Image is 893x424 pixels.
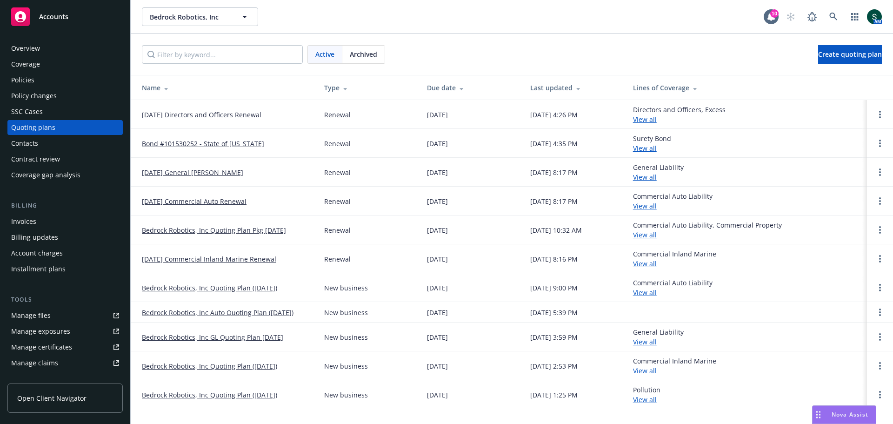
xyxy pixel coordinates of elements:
div: [DATE] [427,283,448,293]
div: Commercial Auto Liability [633,278,713,297]
a: Policy changes [7,88,123,103]
a: Invoices [7,214,123,229]
a: [DATE] Directors and Officers Renewal [142,110,261,120]
div: New business [324,390,368,400]
a: SSC Cases [7,104,123,119]
a: Bedrock Robotics, Inc Quoting Plan Pkg [DATE] [142,225,286,235]
a: View all [633,259,657,268]
div: Type [324,83,412,93]
div: New business [324,283,368,293]
div: Account charges [11,246,63,261]
a: Quoting plans [7,120,123,135]
a: Installment plans [7,262,123,276]
a: View all [633,202,657,210]
div: Due date [427,83,515,93]
a: Open options [874,224,886,236]
div: [DATE] [427,225,448,235]
div: [DATE] [427,308,448,317]
div: Commercial Auto Liability, Commercial Property [633,220,782,240]
a: Open options [874,253,886,264]
div: Last updated [530,83,618,93]
span: Nova Assist [832,411,868,418]
div: [DATE] [427,332,448,342]
a: View all [633,144,657,153]
a: Policies [7,73,123,87]
div: Manage BORs [11,371,55,386]
div: General Liability [633,162,684,182]
a: Report a Bug [803,7,821,26]
a: [DATE] General [PERSON_NAME] [142,168,243,177]
div: [DATE] 1:25 PM [530,390,578,400]
a: View all [633,337,657,346]
span: Open Client Navigator [17,393,87,403]
div: New business [324,308,368,317]
a: Open options [874,138,886,149]
a: Bedrock Robotics, Inc Quoting Plan ([DATE]) [142,283,277,293]
div: Commercial Inland Marine [633,249,716,269]
a: Manage exposures [7,324,123,339]
div: Drag to move [813,406,824,424]
a: Accounts [7,4,123,30]
div: Renewal [324,254,351,264]
div: Surety Bond [633,134,671,153]
div: New business [324,332,368,342]
span: Bedrock Robotics, Inc [150,12,230,22]
a: Start snowing [781,7,800,26]
a: View all [633,395,657,404]
div: Invoices [11,214,36,229]
span: Archived [350,49,377,59]
a: Bedrock Robotics, Inc GL Quoting Plan [DATE] [142,332,283,342]
div: Policies [11,73,34,87]
div: Renewal [324,110,351,120]
a: Open options [874,195,886,207]
div: [DATE] [427,361,448,371]
div: Manage files [11,308,51,323]
a: View all [633,288,657,297]
a: Billing updates [7,230,123,245]
div: [DATE] 2:53 PM [530,361,578,371]
div: Contract review [11,152,60,167]
div: Renewal [324,168,351,177]
div: [DATE] [427,196,448,206]
div: Billing [7,201,123,210]
div: Policy changes [11,88,57,103]
div: [DATE] [427,254,448,264]
div: [DATE] 10:32 AM [530,225,582,235]
button: Bedrock Robotics, Inc [142,7,258,26]
a: Bedrock Robotics, Inc Quoting Plan ([DATE]) [142,390,277,400]
div: Tools [7,295,123,304]
span: Active [315,49,334,59]
div: [DATE] 9:00 PM [530,283,578,293]
button: Nova Assist [812,405,876,424]
a: View all [633,173,657,182]
div: [DATE] [427,168,448,177]
div: Lines of Coverage [633,83,860,93]
div: Coverage gap analysis [11,168,80,182]
div: [DATE] [427,139,448,148]
div: [DATE] 8:17 PM [530,196,578,206]
div: Renewal [324,139,351,148]
div: Coverage [11,57,40,72]
a: Bond #101530252 - State of [US_STATE] [142,139,264,148]
div: Quoting plans [11,120,55,135]
div: New business [324,361,368,371]
div: [DATE] [427,390,448,400]
a: Manage BORs [7,371,123,386]
a: View all [633,366,657,375]
a: View all [633,115,657,124]
div: Manage exposures [11,324,70,339]
div: Renewal [324,225,351,235]
div: Pollution [633,385,660,404]
div: [DATE] 4:26 PM [530,110,578,120]
a: Coverage gap analysis [7,168,123,182]
div: [DATE] 8:17 PM [530,168,578,177]
div: [DATE] 4:35 PM [530,139,578,148]
div: Renewal [324,196,351,206]
a: Switch app [846,7,864,26]
div: Manage certificates [11,340,72,355]
a: Overview [7,41,123,56]
div: Installment plans [11,262,66,276]
div: Directors and Officers, Excess [633,105,726,124]
span: Accounts [39,13,68,20]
